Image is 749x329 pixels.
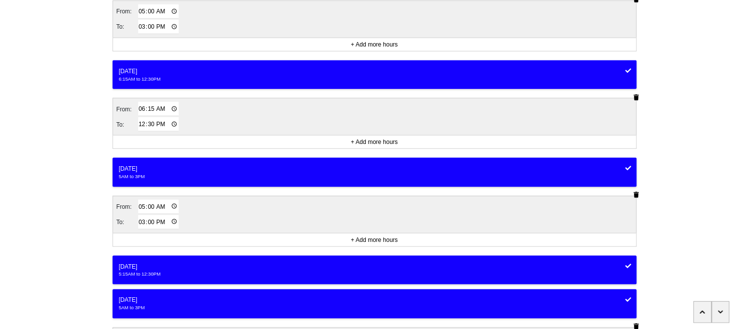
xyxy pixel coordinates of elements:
button: + Add more hours [348,137,401,147]
td: From: [116,199,138,215]
div: [DATE] [119,67,631,76]
div: 5AM to 3PM [119,173,631,180]
button: [DATE]5:15AM to 12:30PM [113,256,637,284]
button: [DATE]6:15AM to 12:30PM [113,60,637,89]
td: From: [116,101,138,117]
div: 5AM to 3PM [119,305,631,312]
td: To: [116,117,138,132]
div: 5:15AM to 12:30PM [119,271,631,278]
button: [DATE]5AM to 3PM [113,158,637,187]
td: To: [116,19,138,35]
button: + Add more hours [348,40,401,49]
button: [DATE]5AM to 3PM [113,289,637,318]
div: 6:15AM to 12:30PM [119,76,631,83]
button: + Add more hours [348,235,401,245]
td: To: [116,215,138,230]
td: From: [116,4,138,19]
div: [DATE] [119,262,631,271]
div: [DATE] [119,296,631,305]
div: [DATE] [119,164,631,173]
